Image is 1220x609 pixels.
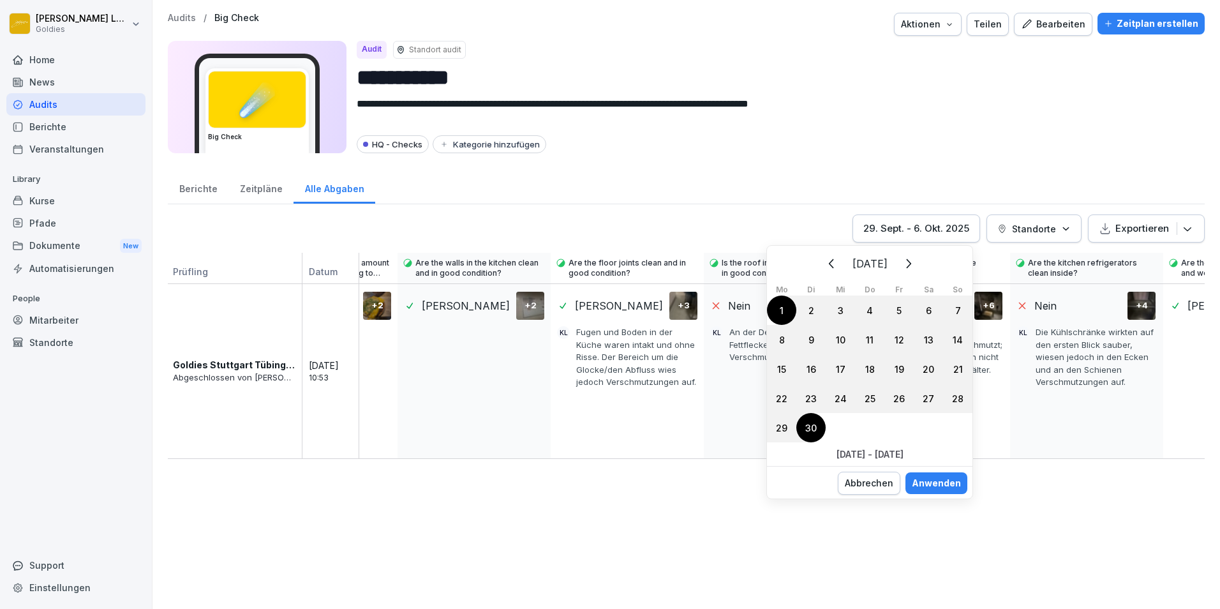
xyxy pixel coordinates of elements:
a: Pfade [6,212,145,234]
div: Home [6,49,145,71]
a: Veranstaltungen [6,138,145,160]
button: Teilen [967,13,1009,36]
div: Dienstag, 23. September 2025 ausgewählt [796,384,826,413]
div: 5 [884,296,914,325]
div: Montag, 8. September 2025 ausgewählt [767,325,796,354]
p: Audits [168,13,196,24]
p: Nein [1034,298,1057,313]
div: Bearbeiten [1021,17,1085,31]
div: 29 [767,413,796,442]
div: Sonntag, 7. September 2025 ausgewählt [943,296,972,325]
a: Kurse [6,190,145,212]
p: [PERSON_NAME] [422,298,510,313]
div: Donnerstag, 18. September 2025 ausgewählt [855,354,884,384]
p: Prüfling [168,265,295,283]
th: Mi [826,284,855,296]
div: Alle Abgaben [294,171,375,204]
button: Anwenden [905,472,967,494]
button: Abbrechen [838,472,900,495]
div: Donnerstag, 25. September 2025 ausgewählt [855,384,884,413]
a: Berichte [168,171,228,204]
p: Are the floor joints clean and in good condition? [569,258,699,278]
div: 4 [855,296,884,325]
div: Automatisierungen [6,257,145,280]
div: Audit [357,41,387,59]
a: Einstellungen [6,576,145,599]
a: Standorte [6,331,145,354]
button: Zeitplan erstellen [1097,13,1205,34]
div: Donnerstag, 4. September 2025 ausgewählt [855,296,884,325]
p: Goldies [36,25,129,34]
p: Abgeschlossen von [PERSON_NAME] [173,372,295,384]
div: Anwenden [912,476,961,490]
div: Mittwoch, 3. September 2025 ausgewählt [826,296,855,325]
div: 9 [796,325,826,354]
div: Abbrechen [845,476,893,490]
div: Sonntag, 28. September 2025 ausgewählt [943,384,972,413]
div: Support [6,554,145,576]
div: Samstag, 27. September 2025 ausgewählt [914,384,943,413]
button: Aktionen [894,13,962,36]
div: 2 [796,296,826,325]
div: 15 [767,354,796,384]
div: Donnerstag, 11. September 2025 ausgewählt [855,325,884,354]
p: 10:53 [309,372,366,384]
div: 10 [826,325,855,354]
p: [DATE] - [DATE] [767,447,972,461]
div: 6 [914,296,943,325]
div: 17 [826,354,855,384]
div: Freitag, 26. September 2025 ausgewählt [884,384,914,413]
div: + 3 [669,292,697,320]
p: Standort audit [409,44,461,56]
a: News [6,71,145,93]
div: Montag, 22. September 2025 ausgewählt [767,384,796,413]
div: Freitag, 5. September 2025 ausgewählt [884,296,914,325]
div: Montag, 15. September 2025 ausgewählt [767,354,796,384]
div: Mittwoch, 24. September 2025 ausgewählt [826,384,855,413]
a: Audits [6,93,145,116]
div: Ausgewählter Bereich: Montag, 1 bis Dienstag, 30. September 2025, Montag, 1. September 2025 ausge... [767,296,796,325]
p: Library [6,169,145,190]
th: Mo [767,284,796,296]
div: 1 [767,296,796,325]
div: 18 [855,354,884,384]
a: Mitarbeiter [6,309,145,331]
a: DokumenteNew [6,234,145,258]
div: 30 [796,413,826,442]
div: 22 [767,384,796,413]
div: 23 [796,384,826,413]
a: Berichte [6,116,145,138]
p: Exportieren [1115,222,1169,236]
th: Fr [884,284,914,296]
table: September 2025 [767,284,972,442]
div: Dienstag, 16. September 2025 ausgewählt [796,354,826,384]
th: So [943,284,972,296]
div: 19 [884,354,914,384]
div: 20 [914,354,943,384]
button: Standorte [986,214,1082,243]
div: 14 [943,325,972,354]
div: + 4 [1127,292,1156,320]
p: [DATE] [309,359,366,372]
div: 24 [826,384,855,413]
button: 29. Sept. - 6. Okt. 2025 [852,214,980,243]
div: 16 [796,354,826,384]
div: Mittwoch, 10. September 2025 ausgewählt [826,325,855,354]
div: 11 [855,325,884,354]
div: Sonntag, 14. September 2025 ausgewählt [943,325,972,354]
p: Are the walls in the kitchen clean and in good condition? [415,258,546,278]
div: + 2 [516,292,544,320]
p: [PERSON_NAME] [575,298,663,313]
div: September 2025 [767,250,972,442]
div: HQ - Checks [357,135,429,153]
div: KL [557,326,570,339]
div: 3 [826,296,855,325]
a: Big Check [214,13,259,24]
div: Sonntag, 21. September 2025 ausgewählt [943,354,972,384]
div: Teilen [974,17,1002,31]
div: 21 [943,354,972,384]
